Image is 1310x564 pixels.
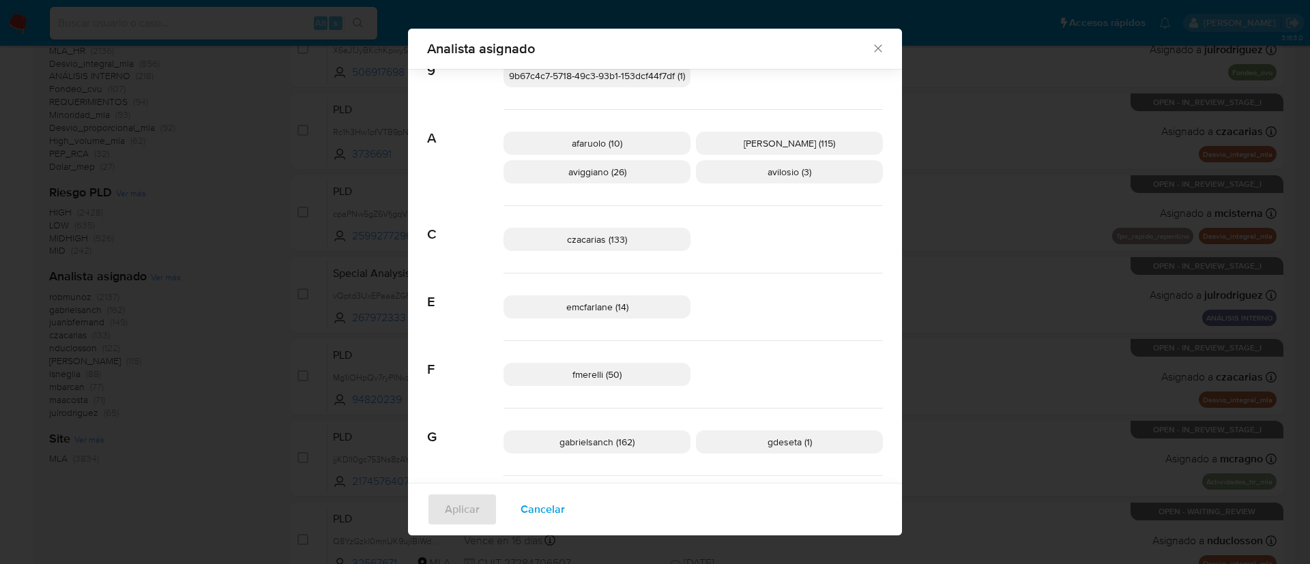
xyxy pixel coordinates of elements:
span: E [427,273,504,310]
div: [PERSON_NAME] (115) [696,132,883,155]
span: emcfarlane (14) [566,300,628,314]
span: aviggiano (26) [568,165,626,179]
span: gdeseta (1) [768,435,812,449]
span: afaruolo (10) [572,136,622,150]
button: Cerrar [871,42,884,54]
span: gabrielsanch (162) [559,435,635,449]
span: J [427,476,504,513]
span: C [427,206,504,243]
button: Cancelar [503,493,583,526]
span: czacarias (133) [567,233,627,246]
span: avilosio (3) [768,165,811,179]
div: aviggiano (26) [504,160,690,183]
div: afaruolo (10) [504,132,690,155]
span: G [427,409,504,445]
div: 9b67c4c7-5718-49c3-93b1-153dcf44f7df (1) [504,64,690,87]
div: fmerelli (50) [504,363,690,386]
span: Analista asignado [427,42,871,55]
span: Cancelar [521,494,565,524]
span: [PERSON_NAME] (115) [744,136,835,150]
div: avilosio (3) [696,160,883,183]
span: fmerelli (50) [572,368,622,381]
span: F [427,341,504,378]
div: emcfarlane (14) [504,295,690,318]
div: gdeseta (1) [696,430,883,454]
span: 9b67c4c7-5718-49c3-93b1-153dcf44f7df (1) [509,69,685,83]
div: gabrielsanch (162) [504,430,690,454]
div: czacarias (133) [504,228,690,251]
span: A [427,110,504,147]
